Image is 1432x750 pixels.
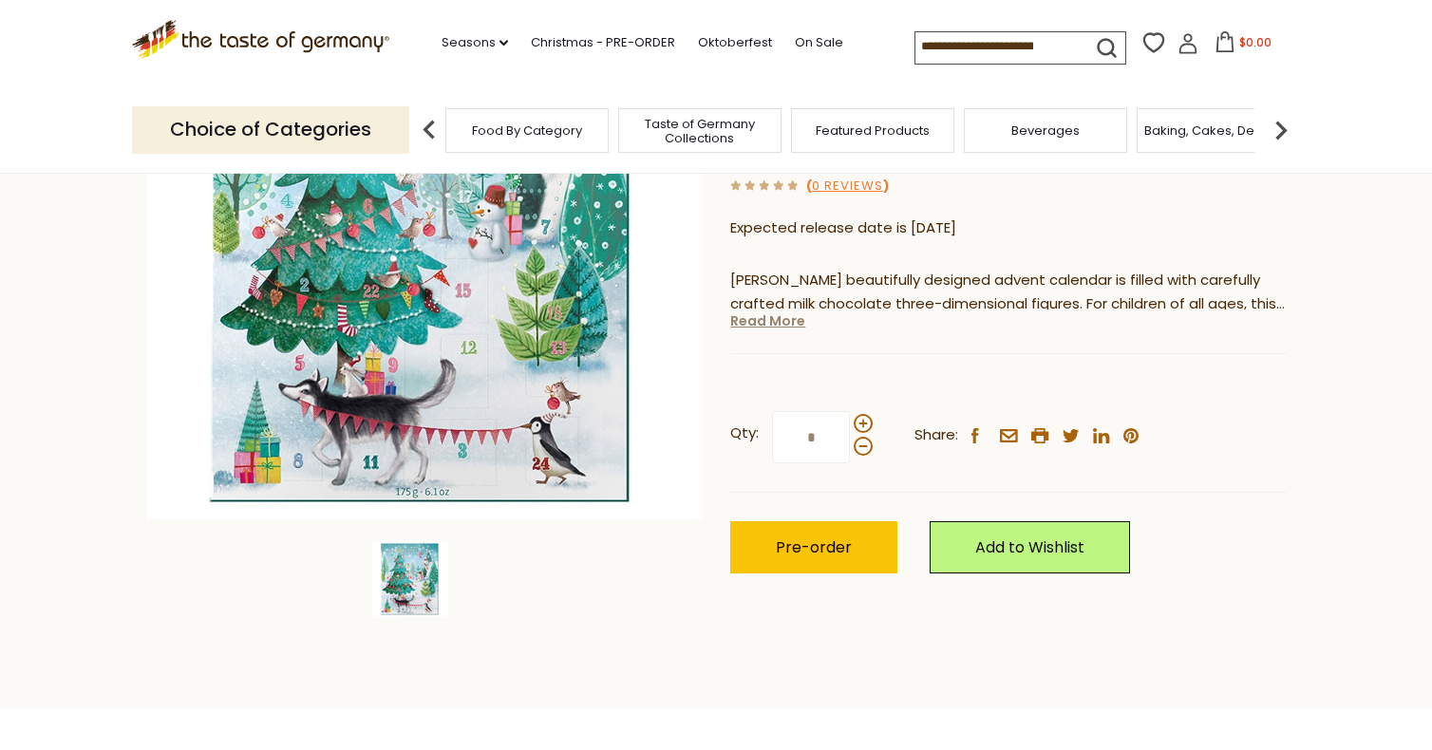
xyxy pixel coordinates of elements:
a: Read More [730,311,805,330]
a: Oktoberfest [698,32,772,53]
a: Seasons [442,32,508,53]
a: 0 Reviews [812,177,883,197]
a: Baking, Cakes, Desserts [1144,123,1291,138]
span: Share: [914,423,958,447]
strong: Qty: [730,422,759,445]
a: Food By Category [472,123,582,138]
button: $0.00 [1202,31,1283,60]
p: Expected release date is [DATE] [730,216,1286,240]
p: [PERSON_NAME] beautifully designed advent calendar is filled with carefully crafted milk chocolat... [730,269,1286,316]
span: Pre-order [776,536,852,558]
a: Featured Products [816,123,930,138]
a: Taste of Germany Collections [624,117,776,145]
a: Christmas - PRE-ORDER [531,32,675,53]
span: $0.00 [1239,34,1272,50]
img: previous arrow [410,111,448,149]
input: Qty: [772,411,850,463]
button: Pre-order [730,521,897,573]
p: Choice of Categories [132,106,409,153]
a: Add to Wishlist [930,521,1130,573]
a: Beverages [1011,123,1080,138]
span: ( ) [806,177,889,195]
img: next arrow [1262,111,1300,149]
a: On Sale [795,32,843,53]
img: Heilemann Children’s Advent Calendar with Milk Chocolate Figures, 175g [372,541,448,617]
